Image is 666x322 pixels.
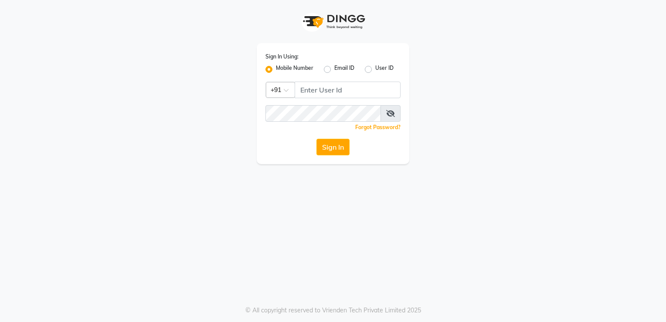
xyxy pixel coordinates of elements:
[276,64,313,75] label: Mobile Number
[355,124,401,130] a: Forgot Password?
[265,105,381,122] input: Username
[265,53,299,61] label: Sign In Using:
[334,64,354,75] label: Email ID
[298,9,368,34] img: logo1.svg
[316,139,350,155] button: Sign In
[295,82,401,98] input: Username
[375,64,394,75] label: User ID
